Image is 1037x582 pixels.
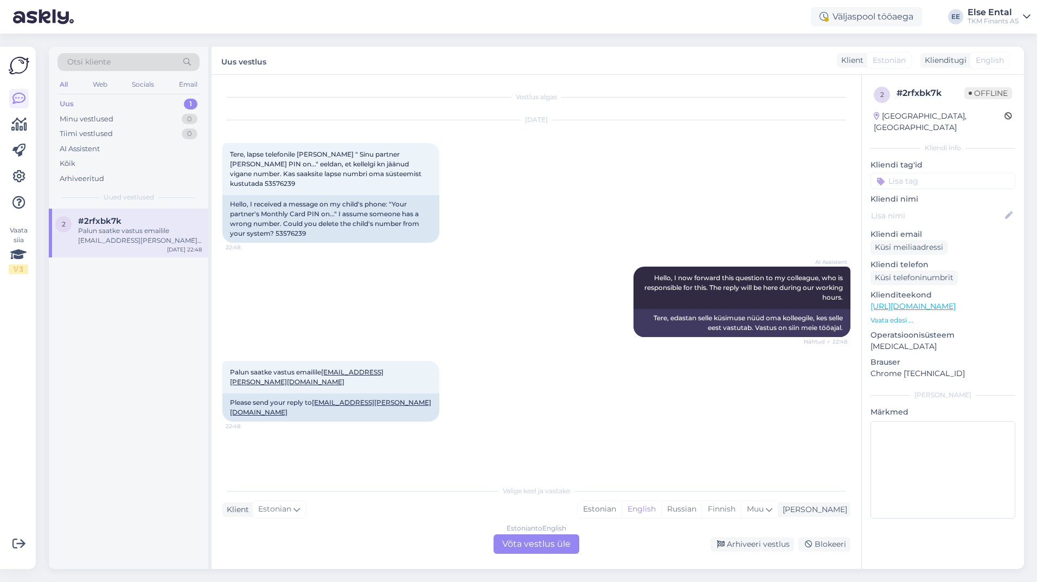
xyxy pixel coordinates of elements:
div: [DATE] 22:48 [167,245,202,254]
p: Chrome [TECHNICAL_ID] [870,368,1015,379]
div: Hello, I received a message on my child's phone: "Your partner's Monthly Card PIN on..." I assume... [222,195,439,243]
div: Estonian [578,501,622,518]
p: Märkmed [870,406,1015,418]
div: English [622,501,661,518]
div: Uus [60,99,74,109]
div: Küsi telefoninumbrit [870,270,958,285]
a: [URL][DOMAIN_NAME] [870,301,956,311]
div: Palun saatke vastus emailile [EMAIL_ADDRESS][PERSON_NAME][DOMAIN_NAME] [78,226,202,245]
a: Else EntalTKM Finants AS [968,8,1030,25]
div: Vestlus algas [222,92,850,102]
p: Kliendi nimi [870,193,1015,205]
span: Tere, lapse telefonile [PERSON_NAME] " Sinu partner [PERSON_NAME] PIN on..." eeldan, et kellelgi ... [230,150,423,187]
input: Lisa nimi [871,210,1003,222]
p: Brauser [870,357,1015,368]
p: [MEDICAL_DATA] [870,341,1015,352]
div: TKM Finants AS [968,17,1019,25]
div: Minu vestlused [60,114,113,125]
span: #2rfxbk7k [78,216,121,226]
span: Offline [964,87,1012,99]
span: Uued vestlused [104,192,154,202]
div: 1 / 3 [9,264,28,274]
div: [PERSON_NAME] [870,390,1015,400]
span: AI Assistent [806,258,847,266]
p: Kliendi tag'id [870,159,1015,171]
span: 22:48 [226,243,266,251]
div: 0 [182,114,197,125]
span: 2 [62,220,66,228]
span: Hello, I now forward this question to my colleague, who is responsible for this. The reply will b... [644,274,844,301]
div: Finnish [702,501,741,518]
div: Tere, edastan selle küsimuse nüüd oma kolleegile, kes selle eest vastutab. Vastus on siin meie tö... [633,309,850,337]
img: Askly Logo [9,55,29,76]
a: [EMAIL_ADDRESS][PERSON_NAME][DOMAIN_NAME] [230,398,431,416]
div: Else Ental [968,8,1019,17]
div: Arhiveeri vestlus [710,537,794,552]
p: Vaata edasi ... [870,315,1015,325]
div: Blokeeri [798,537,850,552]
span: 2 [880,90,884,99]
div: Socials [130,77,156,92]
p: Operatsioonisüsteem [870,329,1015,341]
span: English [976,55,1004,66]
div: Tiimi vestlused [60,128,113,139]
div: 1 [184,99,197,109]
div: Valige keel ja vastake [222,486,850,496]
div: Väljaspool tööaega [811,7,922,27]
div: 0 [182,128,197,139]
div: Vaata siia [9,225,28,274]
input: Lisa tag [870,173,1015,189]
div: Please send your reply to [222,393,439,422]
div: [PERSON_NAME] [778,504,847,515]
div: Küsi meiliaadressi [870,240,948,255]
p: Klienditeekond [870,289,1015,301]
div: Email [177,77,200,92]
div: Web [91,77,110,92]
div: Kõik [60,158,75,169]
div: Klient [222,504,249,515]
span: Estonian [258,503,291,515]
div: Arhiveeritud [60,173,104,184]
div: Klienditugi [920,55,966,66]
label: Uus vestlus [221,53,266,68]
div: EE [948,9,963,24]
div: All [57,77,70,92]
div: [GEOGRAPHIC_DATA], [GEOGRAPHIC_DATA] [874,111,1004,133]
p: Kliendi telefon [870,259,1015,270]
span: Muu [747,504,764,514]
span: Estonian [873,55,906,66]
div: # 2rfxbk7k [897,87,964,100]
div: Võta vestlus üle [494,534,579,554]
div: Estonian to English [507,523,566,533]
div: Klient [837,55,863,66]
span: Otsi kliente [67,56,111,68]
span: Nähtud ✓ 22:48 [804,338,847,346]
div: Russian [661,501,702,518]
div: Kliendi info [870,143,1015,153]
div: AI Assistent [60,144,100,154]
span: 22:48 [226,422,266,430]
span: Palun saatke vastus emailile [230,368,383,386]
p: Kliendi email [870,229,1015,240]
div: [DATE] [222,115,850,125]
